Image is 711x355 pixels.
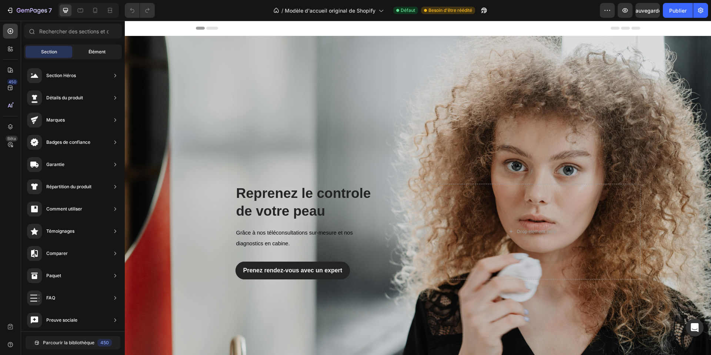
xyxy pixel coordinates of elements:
[43,340,94,345] font: Parcourir la bibliothèque
[46,95,83,100] font: Détails du produit
[285,7,375,14] font: Modèle d'accueil original de Shopify
[632,7,664,14] font: Sauvegarder
[24,24,122,39] input: Rechercher des sections et des éléments
[46,206,82,212] font: Comment utiliser
[46,228,74,234] font: Témoignages
[392,208,431,214] div: Drop element here
[46,317,77,323] font: Preuve sociale
[686,319,704,336] div: Ouvrir Intercom Messenger
[46,162,64,167] font: Garantie
[9,79,16,84] font: 450
[46,273,61,278] font: Paquet
[41,49,57,54] font: Section
[3,3,55,18] button: 7
[100,340,109,345] font: 450
[663,3,693,18] button: Publier
[46,73,76,78] font: Section Héros
[26,336,120,349] button: Parcourir la bibliothèque450
[401,7,415,13] font: Défaut
[49,7,52,14] font: 7
[89,49,106,54] font: Élément
[125,21,711,355] iframe: Zone de conception
[635,3,660,18] button: Sauvegarder
[46,117,65,123] font: Marques
[46,184,91,189] font: Répartition du produit
[46,251,68,256] font: Comparer
[428,7,472,13] font: Besoin d'être réédité
[669,7,687,14] font: Publier
[46,139,90,145] font: Badges de confiance
[7,136,16,141] font: Bêta
[125,3,155,18] div: Annuler/Rétablir
[46,295,55,301] font: FAQ
[281,7,283,14] font: /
